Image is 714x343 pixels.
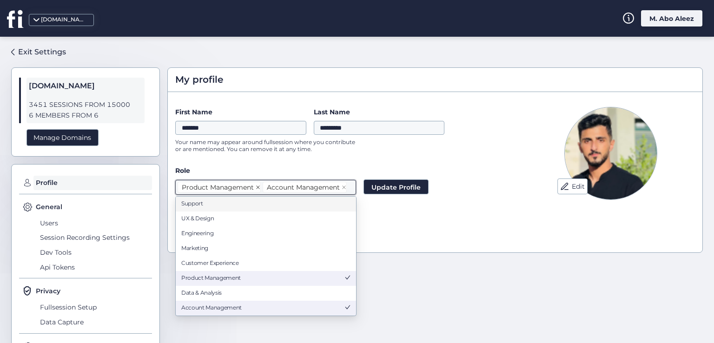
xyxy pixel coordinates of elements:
p: Your name may appear around fullsession where you contribute or are mentioned. You can remove it ... [175,139,361,152]
span: Dev Tools [38,245,152,260]
label: Last Name [314,107,445,117]
div: M. Abo Aleez [641,10,702,26]
label: Role [175,165,512,176]
span: Profile [33,176,152,191]
nz-select-item: Product Management [178,182,261,193]
img: Avatar Picture [564,107,657,200]
span: 3451 SESSIONS FROM 15000 [29,99,142,110]
span: Api Tokens [38,260,152,275]
div: Product Management [181,274,345,283]
span: [DOMAIN_NAME] [29,80,142,92]
span: Privacy [36,286,60,296]
div: Account Management [181,304,345,313]
nz-option-item: Customer Experience [176,256,356,271]
nz-option-item: Account Management [176,301,356,316]
span: Users [38,216,152,231]
span: My profile [175,73,223,87]
div: UX & Design [181,215,350,224]
nz-option-item: Marketing [176,241,356,256]
label: First Name [175,107,306,117]
a: Exit Settings [11,44,66,60]
div: Data & Analysis [181,289,350,298]
span: Session Recording Settings [38,231,152,245]
nz-option-item: Support [176,197,356,211]
span: Data Capture [38,315,152,330]
div: Account Management [267,182,340,192]
div: Manage Domains [26,129,99,146]
nz-select-item: Account Management [263,182,347,193]
span: Fullsession Setup [38,300,152,315]
nz-option-item: UX & Design [176,211,356,226]
div: Engineering [181,230,350,238]
div: Customer Experience [181,259,350,268]
button: Update Profile [364,179,429,194]
nz-option-item: Engineering [176,226,356,241]
span: 6 MEMBERS FROM 6 [29,110,142,121]
div: Marketing [181,244,350,253]
div: Product Management [182,182,254,192]
span: Update Profile [371,182,421,192]
nz-option-item: Product Management [176,271,356,286]
div: [DOMAIN_NAME] [41,15,87,24]
nz-option-item: Data & Analysis [176,286,356,301]
button: Edit [557,178,588,194]
span: General [36,202,62,212]
div: Support [181,200,350,209]
div: Exit Settings [18,46,66,58]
